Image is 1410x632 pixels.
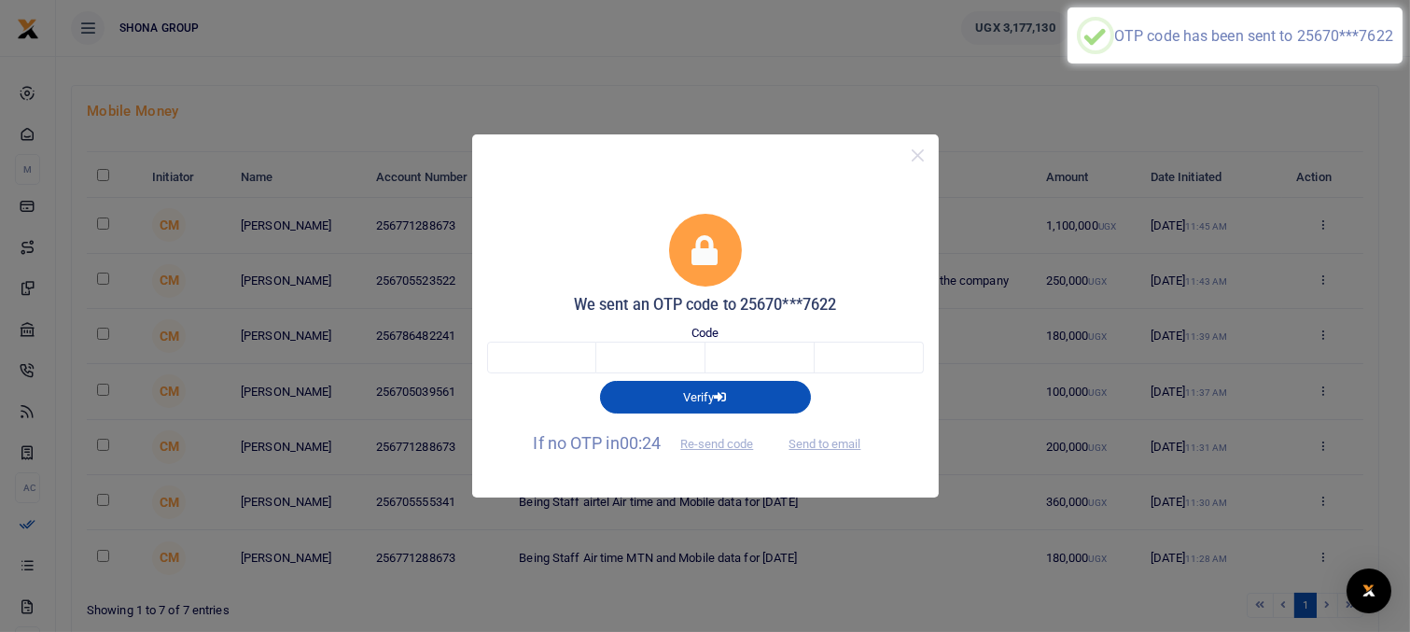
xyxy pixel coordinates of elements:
[1114,27,1393,45] div: OTP code has been sent to 25670***7622
[620,433,662,453] span: 00:24
[691,324,719,343] label: Code
[487,296,924,315] h5: We sent an OTP code to 25670***7622
[1347,569,1391,613] div: Open Intercom Messenger
[534,433,770,453] span: If no OTP in
[904,142,931,169] button: Close
[600,381,811,413] button: Verify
